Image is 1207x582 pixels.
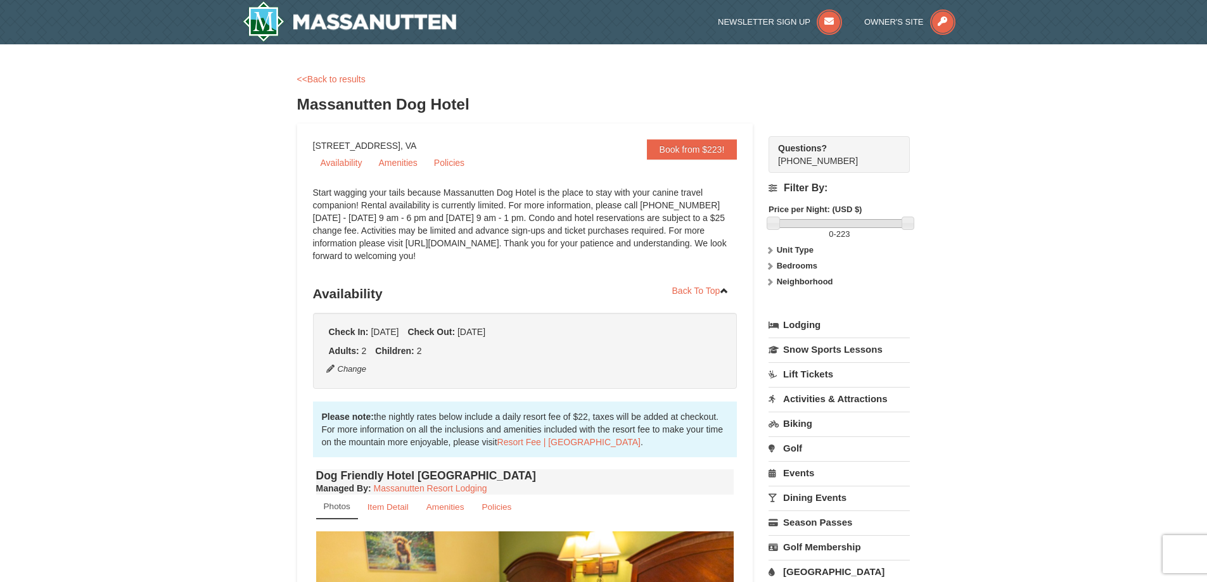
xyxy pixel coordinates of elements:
[243,1,457,42] img: Massanutten Resort Logo
[482,502,511,512] small: Policies
[367,502,409,512] small: Item Detail
[769,436,910,460] a: Golf
[473,495,520,519] a: Policies
[769,510,910,534] a: Season Passes
[322,412,374,422] strong: Please note:
[371,327,399,337] span: [DATE]
[407,327,455,337] strong: Check Out:
[864,17,924,27] span: Owner's Site
[769,228,910,241] label: -
[316,469,734,482] h4: Dog Friendly Hotel [GEOGRAPHIC_DATA]
[497,437,641,447] a: Resort Fee | [GEOGRAPHIC_DATA]
[777,245,814,255] strong: Unit Type
[778,143,827,153] strong: Questions?
[329,327,369,337] strong: Check In:
[375,346,414,356] strong: Children:
[829,229,833,239] span: 0
[778,142,887,166] span: [PHONE_NUMBER]
[417,346,422,356] span: 2
[374,483,487,493] a: Massanutten Resort Lodging
[371,153,425,172] a: Amenities
[718,17,810,27] span: Newsletter Sign Up
[243,1,457,42] a: Massanutten Resort
[457,327,485,337] span: [DATE]
[777,277,833,286] strong: Neighborhood
[313,402,738,457] div: the nightly rates below include a daily resort fee of $22, taxes will be added at checkout. For m...
[316,495,358,519] a: Photos
[362,346,367,356] span: 2
[769,535,910,559] a: Golf Membership
[864,17,955,27] a: Owner's Site
[769,338,910,361] a: Snow Sports Lessons
[426,153,472,172] a: Policies
[324,502,350,511] small: Photos
[326,362,367,376] button: Change
[297,74,366,84] a: <<Back to results
[329,346,359,356] strong: Adults:
[769,387,910,410] a: Activities & Attractions
[359,495,417,519] a: Item Detail
[313,186,738,275] div: Start wagging your tails because Massanutten Dog Hotel is the place to stay with your canine trav...
[769,205,862,214] strong: Price per Night: (USD $)
[426,502,464,512] small: Amenities
[769,313,910,336] a: Lodging
[313,281,738,307] h3: Availability
[297,92,910,117] h3: Massanutten Dog Hotel
[313,153,370,172] a: Availability
[418,495,473,519] a: Amenities
[316,483,371,493] strong: :
[769,461,910,484] a: Events
[316,483,368,493] span: Managed By
[777,261,817,270] strong: Bedrooms
[836,229,850,239] span: 223
[769,362,910,386] a: Lift Tickets
[718,17,842,27] a: Newsletter Sign Up
[769,486,910,509] a: Dining Events
[769,412,910,435] a: Biking
[664,281,738,300] a: Back To Top
[769,182,910,194] h4: Filter By:
[647,139,738,160] a: Book from $223!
